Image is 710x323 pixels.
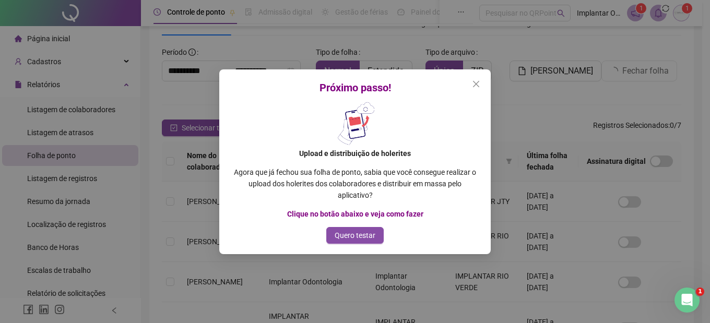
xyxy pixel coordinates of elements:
div: Próximo passo! [232,80,478,95]
iframe: Intercom live chat [674,288,700,313]
p: Agora que já fechou sua folha de ponto, sabia que você consegue realizar o upload dos holerites d... [232,166,478,201]
span: 1 [696,288,704,296]
span: close [472,80,480,88]
span: Quero testar [335,230,375,241]
button: Close [468,76,484,92]
b: Upload e distribuição de holerites [299,149,411,158]
img: phone_hand.4f6d47a6fd645295bd09.png [332,100,378,148]
b: Clique no botão abaixo e veja como fazer [287,210,423,218]
button: Quero testar [326,227,384,244]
